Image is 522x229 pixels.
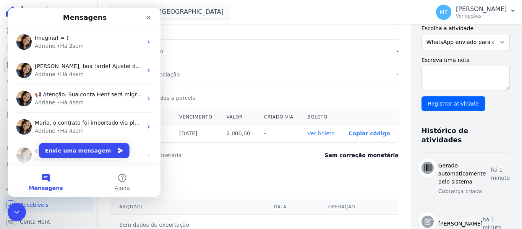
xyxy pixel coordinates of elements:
[3,23,94,38] a: Visão Geral
[27,91,48,99] div: Adriane
[110,199,264,215] th: Arquivo
[308,130,335,136] a: Ver boleto
[397,24,399,32] dd: -
[319,199,399,215] th: Operação
[3,57,94,72] a: Parcelas
[8,8,160,197] iframe: Intercom live chat
[491,166,510,182] p: há 1 minuto
[220,109,258,125] th: Valor
[324,151,398,159] dd: Sem correção monetária
[20,218,50,226] span: Conta Hent
[27,55,508,62] span: [PERSON_NAME], boa tarde! Ajustei da [PERSON_NAME], mas do [PERSON_NAME] e [PERSON_NAME] precisei...
[21,178,55,183] span: Mensagens
[110,174,399,184] h3: Exportação
[27,63,48,71] div: Adriane
[3,124,94,139] a: Transferências
[9,83,24,99] img: Profile image for Adriane
[421,24,510,32] label: Escolha a atividade
[9,140,24,155] img: Profile image for Adriane
[49,119,76,127] div: • Há 4sem
[49,63,76,71] div: • Há 4sem
[3,197,94,213] a: Recebíveis
[438,162,491,186] h3: Gerado automaticamente pelo sistema
[49,91,76,99] div: • Há 4sem
[27,27,61,33] span: Imagina! = )
[6,185,91,194] div: Plataformas
[110,151,280,159] dt: Última correção monetária
[258,109,302,125] th: Criado via
[8,203,26,221] iframe: Intercom live chat
[397,71,399,78] dd: -
[3,107,94,122] a: Minha Carteira
[456,5,507,13] p: [PERSON_NAME]
[31,135,122,151] button: Envie uma mensagem
[440,10,448,15] span: ME
[438,220,483,228] h3: [PERSON_NAME]
[3,73,94,89] a: Lotes
[220,125,258,142] th: 2.000,00
[3,90,94,106] a: Clientes
[49,34,76,42] div: • Há 2sem
[3,141,94,156] a: Crédito
[27,148,48,156] div: Adriane
[173,109,220,125] th: Vencimento
[9,112,24,127] img: Profile image for Adriane
[438,187,510,195] p: Cobrança criada
[20,201,49,209] span: Recebíveis
[397,47,399,55] dd: -
[302,109,343,125] th: Boleto
[27,119,48,127] div: Adriane
[49,148,76,156] div: • Há 5sem
[76,159,153,189] button: Ajuda
[27,140,39,146] span: 😉☺️
[9,55,24,70] img: Profile image for Adriane
[107,178,122,183] span: Ajuda
[421,126,504,145] h3: Histórico de atividades
[258,125,302,142] th: -
[456,13,507,19] p: Ver opções
[3,40,94,55] a: Contratos
[27,34,48,42] div: Adriane
[173,125,220,142] th: [DATE]
[9,27,24,42] img: Profile image for Adriane
[421,56,510,64] label: Escreva uma nota
[430,2,522,23] button: ME [PERSON_NAME] Ver opções
[110,5,230,19] button: Mk Spe09 [GEOGRAPHIC_DATA]
[3,158,94,173] a: Negativação
[264,199,319,215] th: Data
[349,130,390,136] button: Copiar código
[421,96,485,111] input: Registrar atividade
